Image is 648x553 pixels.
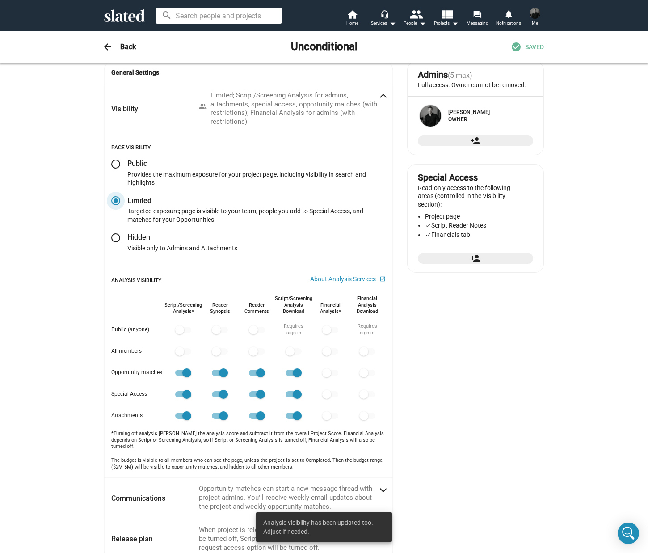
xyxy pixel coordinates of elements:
[120,42,136,51] h3: Back
[467,18,488,29] span: Messaging
[111,277,161,284] p: Analysis Visibility
[104,134,393,477] div: VisibilityLimited; Script/Screening Analysis for admins, attachments, special access, opportunity...
[350,323,385,336] div: Requires sign‑in
[448,116,533,123] div: Owner
[448,109,490,115] a: [PERSON_NAME]
[618,523,639,544] div: Open Intercom Messenger
[127,232,237,242] h2: Hidden
[111,362,165,384] div: Opportunity matches
[111,485,192,511] mat-panel-title: Communications
[493,9,524,29] a: Notifications
[371,18,396,29] div: Services
[180,302,202,308] span: Screening
[111,526,192,553] mat-panel-title: Release plan
[127,207,386,224] div: Targeted exposure; page is visible to your team, people you add to Special Access, and matches fo...
[496,18,521,29] span: Notifications
[111,431,386,450] div: *Turning off analysis [PERSON_NAME] the analysis score and subtract it from the overall Project S...
[291,40,358,54] h2: Unconditional
[111,384,165,405] div: Special Access
[524,6,546,30] button: Luke CheneyMe
[404,18,426,29] div: People
[430,9,462,29] button: Projects
[104,477,393,519] mat-expansion-panel-header: CommunicationsOpportunity matches can start a new message thread with project admins. You'll rece...
[532,18,538,29] span: Me
[111,457,386,470] div: The budget is visible to all members who can see the page, unless the project is set to Completed...
[111,91,192,127] mat-panel-title: Visibility
[275,295,288,301] span: Script
[111,144,386,152] p: Page Visibility
[462,9,493,29] a: Messaging
[420,105,441,127] img: Luke Cheney
[263,518,373,536] span: Analysis visibility has been updated too. Adjust if needed.
[434,18,459,29] span: Projects
[347,9,358,20] mat-icon: home
[448,71,472,80] span: (5 max)
[311,302,349,315] div: Financial Analysis*
[380,10,388,18] mat-icon: headset_mic
[530,8,540,19] img: Luke Cheney
[368,9,399,29] button: Services
[164,302,202,309] span: /
[425,231,431,239] mat-icon: check
[425,230,526,239] li: Financials tab
[379,274,386,283] mat-icon: open_in_new
[111,405,165,425] div: Attachments
[470,253,481,264] mat-icon: person_add
[387,18,398,29] mat-icon: arrow_drop_down
[127,159,386,168] h2: Public
[346,18,358,29] span: Home
[274,295,313,302] span: /
[399,9,430,29] button: People
[337,9,368,29] a: Home
[102,42,113,52] mat-icon: arrow_back
[156,8,282,24] input: Search people and projects
[199,485,379,511] mat-panel-description: Opportunity matches can start a new message thread with project admins. You'll receive weekly ema...
[418,81,526,89] p: Full access. Owner cannot be removed.
[164,302,202,315] div: Analysis*
[418,172,526,184] div: Special Access
[164,302,178,308] span: Script
[111,341,165,362] div: All members
[274,295,313,315] div: Analysis Download
[199,526,379,553] mat-panel-description: When project is released, page will be public, messaging will be turned off, Script/Screening and...
[111,68,386,77] span: General Settings
[348,295,387,315] div: Financial Analysis Download
[127,244,237,253] div: Visible only to Admins and Attachments
[425,212,526,221] li: Project page
[111,319,165,341] div: Public (anyone)
[276,323,311,336] div: Requires sign‑in
[310,274,376,283] span: About Analysis Services
[418,253,533,264] button: Add special access to the project
[210,91,379,127] div: Limited; Script/Screening Analysis for admins, attachments, special access, opportunity matches (...
[409,8,422,21] mat-icon: people
[504,9,513,18] mat-icon: notifications
[104,84,393,134] mat-expansion-panel-header: VisibilityLimited; Script/Screening Analysis for admins, attachments, special access, opportunity...
[127,170,386,187] div: Provides the maximum exposure for your project page, including visibility in search and highlights
[104,61,393,84] mat-expansion-panel-header: General Settings
[290,295,312,301] span: Screening
[418,184,526,209] p: Read-only access to the following areas (controlled in the Visibility section):
[441,8,454,21] mat-icon: view_list
[425,221,431,230] mat-icon: check
[450,18,460,29] mat-icon: arrow_drop_down
[473,10,481,18] mat-icon: forum
[238,302,276,315] div: Reader Comments
[418,69,526,81] div: Admins
[417,18,428,29] mat-icon: arrow_drop_down
[127,196,386,205] h2: Limited
[199,102,207,113] mat-icon: people_alt
[425,220,526,230] li: Script Reader Notes
[511,42,522,52] mat-icon: check_circle
[418,135,533,146] button: Add admin to the project
[201,302,239,315] div: Reader Synopsis
[470,135,481,146] mat-icon: person_add
[525,43,544,51] span: SAVED
[310,274,386,283] a: About Analysis Services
